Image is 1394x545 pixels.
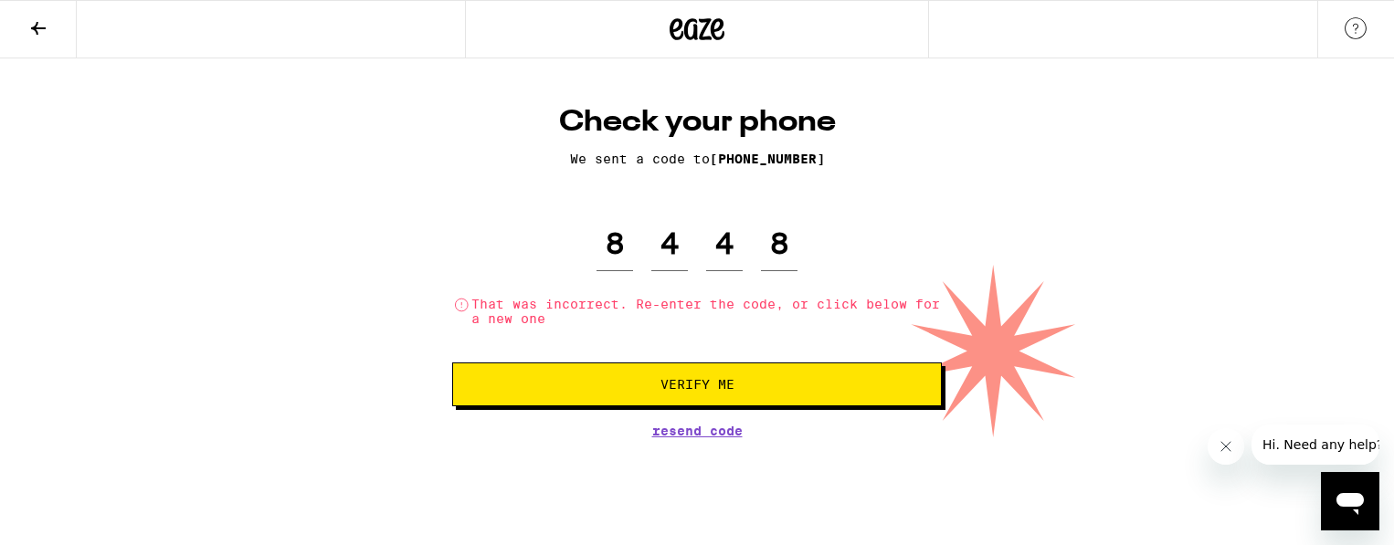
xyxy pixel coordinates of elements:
[452,152,942,166] p: We sent a code to
[1251,424,1379,465] iframe: Message from company
[1321,472,1379,530] iframe: Button to launch messaging window
[11,13,132,27] span: Hi. Need any help?
[452,362,942,406] button: Verify Me
[652,424,743,437] button: Resend Code
[452,104,942,141] h1: Check your phone
[710,152,825,166] span: [PHONE_NUMBER]
[1208,428,1244,465] iframe: Close message
[471,297,942,326] p: That was incorrect. Re-enter the code, or click below for a new one
[660,378,734,391] span: Verify Me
